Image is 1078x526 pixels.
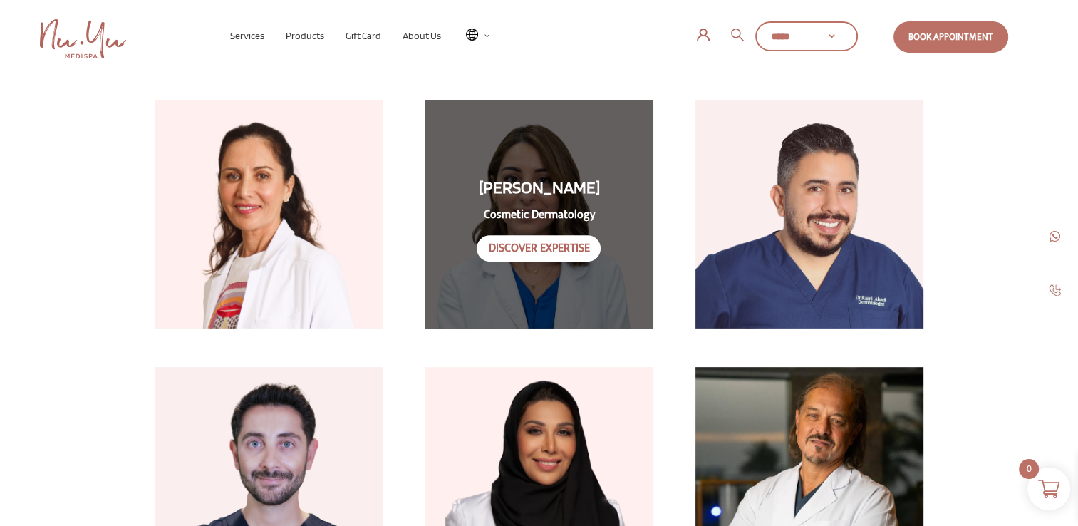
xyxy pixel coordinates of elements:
[446,177,631,205] h3: [PERSON_NAME]
[477,235,601,262] a: Discover Expertise
[230,30,264,41] span: Services
[335,31,392,41] a: Gift Card
[446,205,631,225] p: Cosmetic Dermatology
[40,19,130,58] a: Nu Yu MediSpa
[403,30,441,41] span: About Us
[346,30,381,41] span: Gift Card
[40,19,126,58] img: Nu Yu Medispa Home
[1049,284,1061,296] img: call-1.jpg
[286,30,324,41] span: Products
[1019,459,1039,479] span: 0
[893,21,1008,53] a: Book Appointment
